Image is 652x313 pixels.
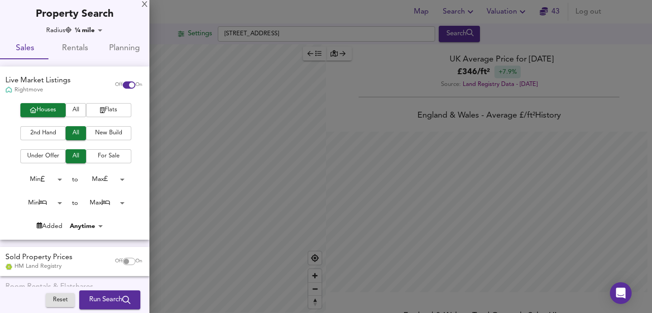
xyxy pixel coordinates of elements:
div: Min [15,172,65,186]
button: Run Search [79,290,140,309]
div: Max [78,172,128,186]
button: Houses [20,103,66,117]
div: Sold Property Prices [5,252,72,263]
div: to [72,175,78,184]
button: Flats [86,103,131,117]
div: Anytime [67,222,106,231]
button: Reset [46,293,75,307]
span: Run Search [89,294,130,306]
button: All [66,126,86,140]
span: Off [115,258,123,265]
div: Rightmove [5,86,71,94]
div: Added [37,222,62,231]
span: New Build [91,128,127,138]
span: Rentals [55,42,94,56]
button: All [66,149,86,163]
div: X [142,2,148,8]
img: Rightmove [5,86,12,94]
div: Live Market Listings [5,76,71,86]
span: Under Offer [25,151,61,161]
span: All [70,151,81,161]
span: 2nd Hand [25,128,61,138]
span: For Sale [91,151,127,161]
button: 2nd Hand [20,126,66,140]
span: Sales [5,42,44,56]
span: Flats [91,105,127,115]
span: All [70,105,81,115]
button: Under Offer [20,149,66,163]
div: ¼ mile [72,26,105,35]
button: New Build [86,126,131,140]
span: Reset [50,295,70,305]
div: Open Intercom Messenger [610,282,632,304]
button: For Sale [86,149,131,163]
div: Radius [46,26,72,35]
span: Planning [105,42,144,56]
img: Land Registry [5,264,12,270]
div: Min [15,196,65,210]
span: Houses [25,105,61,115]
span: All [70,128,81,138]
span: On [135,258,142,265]
span: Off [115,81,123,89]
span: On [135,81,142,89]
button: All [66,103,86,117]
div: to [72,199,78,208]
div: Max [78,196,128,210]
div: HM Land Registry [5,262,72,270]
